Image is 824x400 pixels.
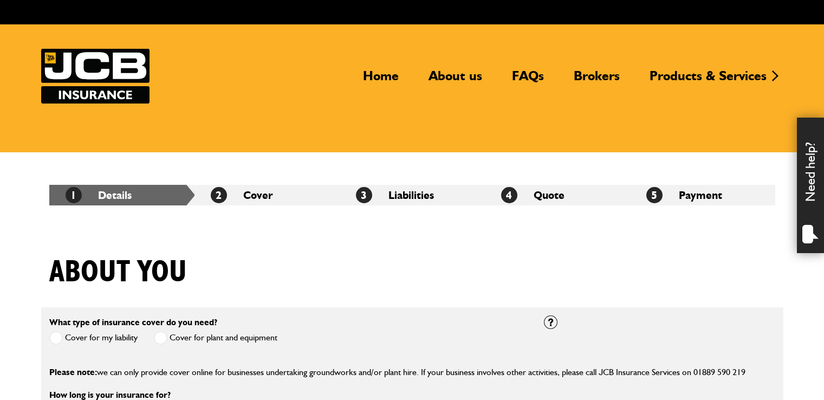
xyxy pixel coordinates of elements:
[49,318,217,327] label: What type of insurance cover do you need?
[66,187,82,203] span: 1
[154,331,277,345] label: Cover for plant and equipment
[355,68,407,93] a: Home
[641,68,775,93] a: Products & Services
[501,187,517,203] span: 4
[49,331,138,345] label: Cover for my liability
[420,68,490,93] a: About us
[49,254,187,291] h1: About you
[566,68,628,93] a: Brokers
[356,187,372,203] span: 3
[41,49,150,104] a: JCB Insurance Services
[646,187,663,203] span: 5
[49,365,775,379] p: we can only provide cover online for businesses undertaking groundworks and/or plant hire. If you...
[797,118,824,253] div: Need help?
[211,187,227,203] span: 2
[194,185,340,205] li: Cover
[340,185,485,205] li: Liabilities
[41,49,150,104] img: JCB Insurance Services logo
[49,367,97,377] span: Please note:
[630,185,775,205] li: Payment
[49,185,194,205] li: Details
[485,185,630,205] li: Quote
[504,68,552,93] a: FAQs
[49,391,171,399] label: How long is your insurance for?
